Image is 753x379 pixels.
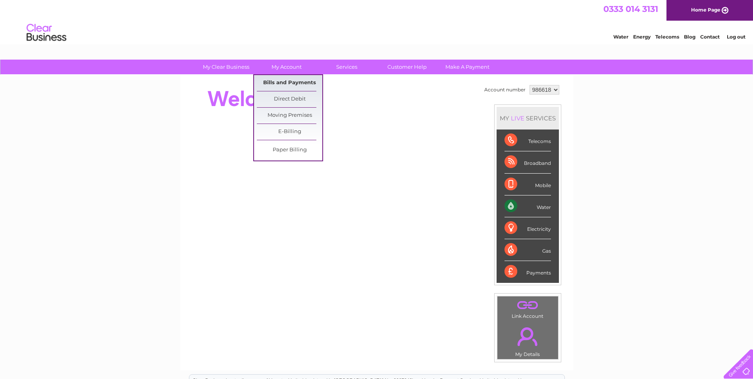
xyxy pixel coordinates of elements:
[499,323,556,350] a: .
[633,34,651,40] a: Energy
[497,107,559,130] div: MY SERVICES
[26,21,67,45] img: logo.png
[499,298,556,312] a: .
[727,34,745,40] a: Log out
[505,239,551,261] div: Gas
[505,130,551,151] div: Telecoms
[314,60,379,74] a: Services
[193,60,259,74] a: My Clear Business
[497,321,558,360] td: My Details
[700,34,720,40] a: Contact
[257,91,322,107] a: Direct Debit
[374,60,440,74] a: Customer Help
[497,296,558,321] td: Link Account
[509,114,526,122] div: LIVE
[257,108,322,124] a: Moving Premises
[505,261,551,282] div: Payments
[189,4,564,39] div: Clear Business is a trading name of Verastar Limited (registered in [GEOGRAPHIC_DATA] No. 3667643...
[505,195,551,217] div: Water
[257,75,322,91] a: Bills and Payments
[603,4,658,14] a: 0333 014 3131
[655,34,679,40] a: Telecoms
[684,34,695,40] a: Blog
[254,60,319,74] a: My Account
[505,217,551,239] div: Electricity
[613,34,628,40] a: Water
[482,83,528,97] td: Account number
[505,151,551,173] div: Broadband
[435,60,500,74] a: Make A Payment
[257,124,322,140] a: E-Billing
[257,142,322,158] a: Paper Billing
[505,174,551,195] div: Mobile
